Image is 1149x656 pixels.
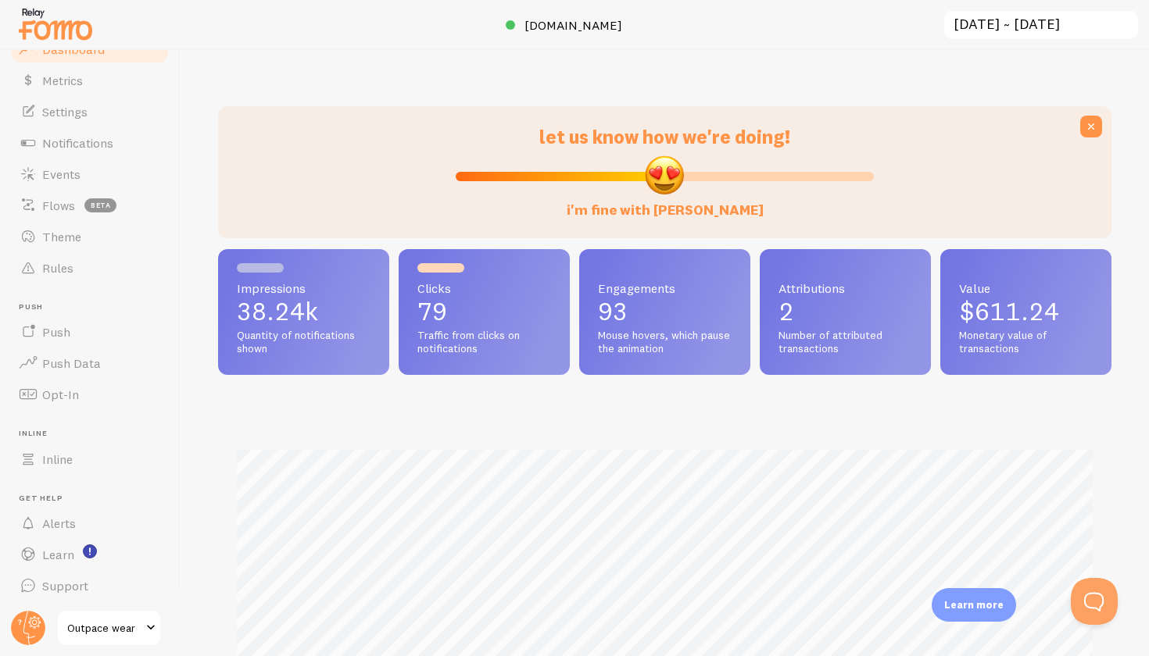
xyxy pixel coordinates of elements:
[779,282,912,294] span: Attributions
[9,444,170,475] a: Inline
[9,159,170,190] a: Events
[19,302,170,312] span: Push
[83,544,97,558] svg: <p>Watch New Feature Tutorials!</p>
[9,508,170,539] a: Alerts
[42,355,101,371] span: Push Data
[42,324,70,340] span: Push
[42,547,74,562] span: Learn
[42,73,83,88] span: Metrics
[959,296,1059,326] span: $611.24
[779,329,912,356] span: Number of attributed transactions
[9,96,170,127] a: Settings
[84,198,116,212] span: beta
[9,65,170,96] a: Metrics
[42,135,113,151] span: Notifications
[67,619,141,637] span: Outpace wear
[567,186,764,219] label: i'm fine with [PERSON_NAME]
[598,329,732,356] span: Mouse hovers, which pause the animation
[42,260,73,276] span: Rules
[9,127,170,159] a: Notifications
[42,451,73,467] span: Inline
[9,348,170,379] a: Push Data
[944,597,1004,612] p: Learn more
[9,316,170,348] a: Push
[19,429,170,439] span: Inline
[9,570,170,601] a: Support
[42,198,75,213] span: Flows
[19,494,170,504] span: Get Help
[643,154,685,196] img: emoji.png
[598,299,732,324] p: 93
[42,104,88,119] span: Settings
[237,299,370,324] p: 38.24k
[9,379,170,410] a: Opt-In
[9,539,170,570] a: Learn
[16,4,95,44] img: fomo-relay-logo-orange.svg
[539,125,790,148] span: let us know how we're doing!
[598,282,732,294] span: Engagements
[42,515,76,531] span: Alerts
[9,221,170,252] a: Theme
[56,609,162,647] a: Outpace wear
[932,588,1016,622] div: Learn more
[1071,578,1118,625] iframe: Help Scout Beacon - Open
[417,282,551,294] span: Clicks
[237,282,370,294] span: Impressions
[42,578,88,594] span: Support
[42,387,79,402] span: Opt-In
[9,190,170,221] a: Flows beta
[42,229,81,244] span: Theme
[42,166,81,182] span: Events
[779,299,912,324] p: 2
[9,252,170,283] a: Rules
[417,329,551,356] span: Traffic from clicks on notifications
[959,282,1093,294] span: Value
[237,329,370,356] span: Quantity of notifications shown
[959,329,1093,356] span: Monetary value of transactions
[417,299,551,324] p: 79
